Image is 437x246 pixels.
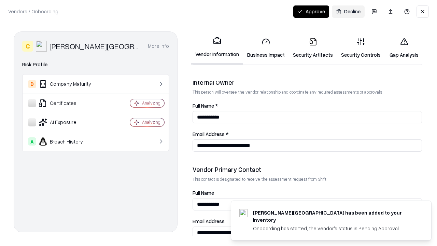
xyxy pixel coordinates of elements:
a: Vendor Information [191,31,243,65]
a: Gap Analysis [385,32,423,64]
div: Vendor Primary Contact [193,165,422,174]
p: Vendors / Onboarding [8,8,58,15]
div: Onboarding has started, the vendor's status is Pending Approval. [253,225,415,232]
div: Certificates [28,99,110,107]
a: Security Artifacts [289,32,337,64]
div: Company Maturity [28,80,110,88]
p: This contact is designated to receive the assessment request from Shift [193,176,422,182]
button: More info [148,40,169,52]
div: Risk Profile [22,60,169,69]
div: Breach History [28,137,110,146]
div: [PERSON_NAME][GEOGRAPHIC_DATA] has been added to your inventory [253,209,415,223]
div: AI Exposure [28,118,110,126]
button: Approve [293,5,329,18]
div: Analyzing [142,119,160,125]
div: C [22,41,33,52]
div: D [28,80,36,88]
a: Business Impact [243,32,289,64]
label: Email Address [193,219,422,224]
label: Full Name [193,190,422,195]
div: Analyzing [142,100,160,106]
img: runi.ac.il [239,209,248,217]
div: Internal Owner [193,78,422,86]
label: Email Address * [193,132,422,137]
p: This person will oversee the vendor relationship and coordinate any required assessments or appro... [193,89,422,95]
a: Security Controls [337,32,385,64]
label: Full Name * [193,103,422,108]
div: [PERSON_NAME][GEOGRAPHIC_DATA] [50,41,140,52]
button: Decline [332,5,365,18]
div: A [28,137,36,146]
img: Reichman University [36,41,47,52]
